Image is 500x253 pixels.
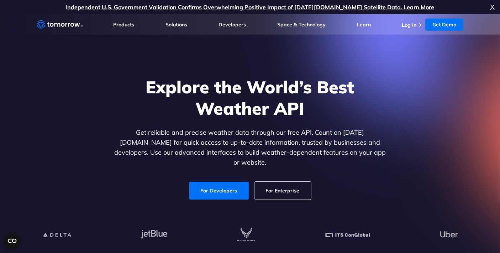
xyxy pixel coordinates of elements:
[113,128,388,167] p: Get reliable and precise weather data through our free API. Count on [DATE][DOMAIN_NAME] for quic...
[277,21,326,28] a: Space & Technology
[254,182,311,200] a: For Enterprise
[66,4,435,11] a: Independent U.S. Government Validation Confirms Overwhelming Positive Impact of [DATE][DOMAIN_NAM...
[189,182,249,200] a: For Developers
[425,19,463,31] a: Get Demo
[219,21,246,28] a: Developers
[37,19,83,30] a: Home link
[357,21,371,28] a: Learn
[4,232,21,249] button: Open CMP widget
[114,21,135,28] a: Products
[113,76,388,119] h1: Explore the World’s Best Weather API
[165,21,187,28] a: Solutions
[402,22,416,28] a: Log In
